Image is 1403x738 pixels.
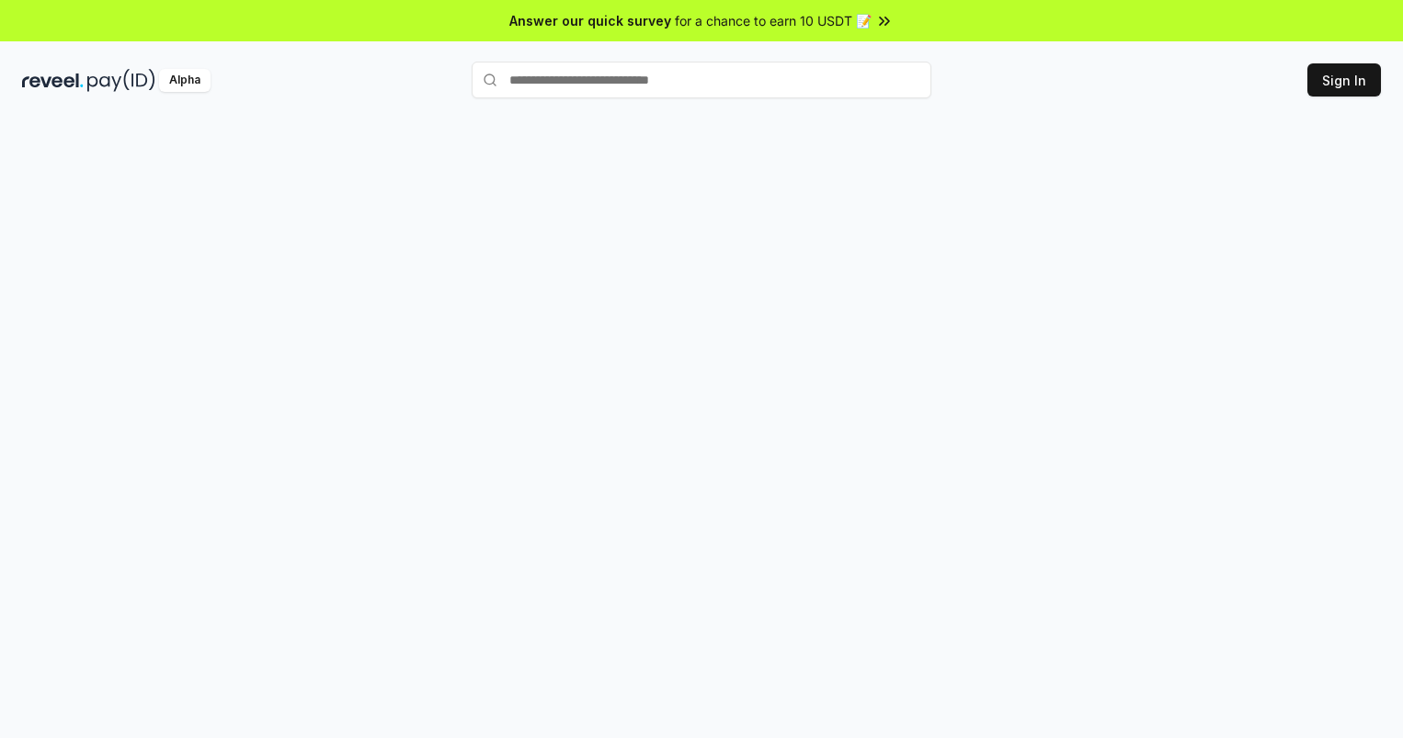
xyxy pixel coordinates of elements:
span: Answer our quick survey [509,11,671,30]
img: reveel_dark [22,69,84,92]
span: for a chance to earn 10 USDT 📝 [675,11,872,30]
button: Sign In [1307,63,1381,97]
img: pay_id [87,69,155,92]
div: Alpha [159,69,211,92]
